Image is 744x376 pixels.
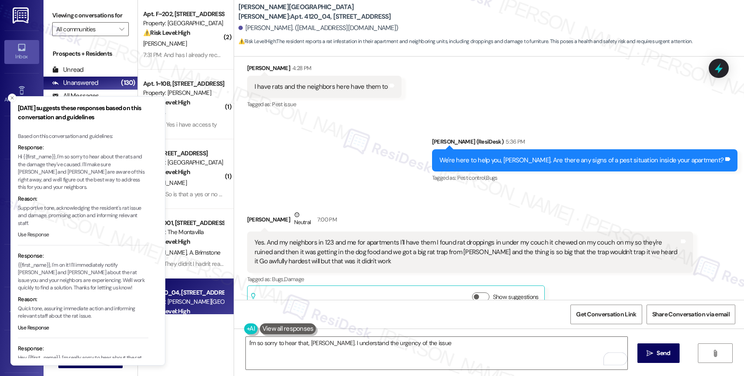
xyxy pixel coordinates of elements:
div: Based on this conversation and guidelines: [18,133,148,141]
strong: ⚠️ Risk Level: High [238,38,276,45]
a: Buildings [4,211,39,235]
div: Apt. F~202, [STREET_ADDRESS][PERSON_NAME] [143,10,224,19]
div: Tagged as: [247,273,693,285]
button: Use Response [18,324,49,332]
h3: [DATE] suggests these responses based on this conversation and guidelines [18,104,148,122]
a: Insights • [4,168,39,192]
strong: ⚠️ Risk Level: High [143,238,190,245]
div: Apt. [STREET_ADDRESS] [143,149,224,158]
img: ResiDesk Logo [13,7,30,23]
div: Property: [GEOGRAPHIC_DATA] [143,19,224,28]
button: Send [637,343,680,363]
span: A. Brimstone [189,248,220,256]
button: Close toast [8,94,17,102]
div: Neutral [292,210,312,228]
div: Property: [PERSON_NAME] [143,88,224,97]
span: Pest control , [457,174,486,181]
div: 7:30 PM: Yes i have access ty [143,121,217,128]
i:  [647,350,653,357]
div: Related guidelines [250,292,300,309]
div: Unread [52,65,84,74]
a: Templates • [4,297,39,320]
span: [PERSON_NAME] [143,40,187,47]
div: 7:31 PM: And has I already received the role twice, what do you want me to do or what actions sho... [143,51,414,59]
div: [PERSON_NAME]. ([EMAIL_ADDRESS][DOMAIN_NAME]) [238,23,399,33]
div: Reason: [18,295,148,304]
div: Property: [PERSON_NAME][GEOGRAPHIC_DATA][PERSON_NAME] [143,297,224,306]
span: Send [657,349,670,358]
label: Viewing conversations for [52,9,129,22]
strong: ⚠️ Risk Level: High [143,307,190,315]
span: Share Conversation via email [652,310,730,319]
p: Hi {{first_name}}, I'm so sorry to hear about the rats and the damage they've caused. I'll make s... [18,153,148,191]
span: [PERSON_NAME] [143,248,189,256]
i:  [712,350,718,357]
button: Use Response [18,231,49,239]
span: Pest issue [272,101,296,108]
div: Tagged as: [432,171,737,184]
a: Inbox [4,40,39,64]
div: [PERSON_NAME] [247,210,693,232]
div: Tagged as: [247,98,402,111]
span: : The resident reports a rat infestation in their apartment and neighboring units, including drop... [238,37,693,46]
div: [PERSON_NAME] (ResiDesk) [432,137,737,149]
span: Get Conversation Link [576,310,636,319]
div: Response: [18,252,148,260]
strong: ⚠️ Risk Level: High [143,168,190,176]
span: Bugs , [272,275,284,283]
span: Damage [284,275,304,283]
div: 7:23 PM: So is that a yes or no to taking partial payments? [143,190,288,198]
div: Response: [18,143,148,152]
p: Quick tone, assuring immediate action and informing relevant staff about the rat issue. [18,305,148,320]
a: Leads [4,254,39,278]
div: Response: [18,344,148,353]
div: (130) [119,76,137,90]
input: All communities [56,22,115,36]
div: 4:28 PM [290,64,311,73]
div: Yes. And my neighbors in 123 and me for apartments I'll have them I found rat droppings in under ... [255,238,679,266]
div: Apt. 4120_04, [STREET_ADDRESS] [143,288,224,297]
label: Show suggestions [493,292,539,302]
div: We're here to help you, [PERSON_NAME]. Are there any signs of a pest situation inside your apartm... [439,156,724,165]
div: [PERSON_NAME] [247,64,402,76]
strong: ⚠️ Risk Level: High [143,29,190,37]
span: H. Nestle [143,109,166,117]
div: 5:36 PM [503,137,525,146]
div: Unanswered [52,78,98,87]
div: Apt. 1~10B, [STREET_ADDRESS][PERSON_NAME] [143,79,224,88]
textarea: To enrich screen reader interactions, please activate Accessibility in Grammarly extension settings [246,337,627,369]
p: Supportive tone, acknowledging the resident's rat issue and damage, promising action and informin... [18,205,148,228]
span: Bugs [486,174,497,181]
div: 7:00 PM [315,215,337,224]
button: Share Conversation via email [647,305,735,324]
button: Get Conversation Link [570,305,642,324]
a: Account [4,339,39,363]
b: [PERSON_NAME][GEOGRAPHIC_DATA][PERSON_NAME]: Apt. 4120_04, [STREET_ADDRESS] [238,3,412,21]
div: Reason: [18,195,148,203]
div: Prospects + Residents [44,49,137,58]
p: {{first_name}}, I'm on it! I'll immediately notify [PERSON_NAME] and [PERSON_NAME] about the rat ... [18,262,148,292]
span: [PERSON_NAME] [143,179,187,187]
div: Property: [GEOGRAPHIC_DATA] [143,158,224,167]
div: Property: The Montavilla [143,228,224,237]
a: Site Visit • [4,126,39,149]
div: Apt. D~001, [STREET_ADDRESS] [143,218,224,228]
div: I have rats and the neighbors here have them to [255,82,388,91]
i:  [119,26,124,33]
strong: ⚠️ Risk Level: High [143,98,190,106]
